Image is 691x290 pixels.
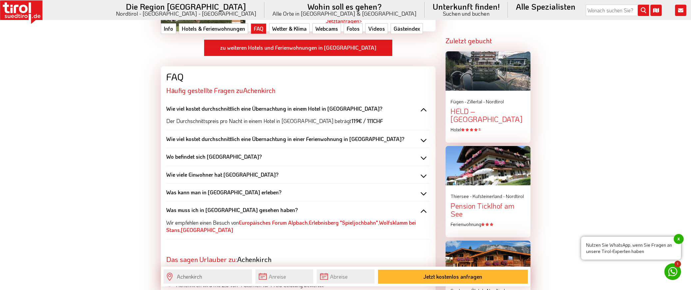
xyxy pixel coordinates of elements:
[451,221,525,228] div: Ferienwohnung
[243,87,275,94] span: Achenkirch
[473,193,505,199] span: Kufsteinerland -
[164,269,252,284] input: Wo soll's hingehen?
[451,107,525,123] div: HELD – [GEOGRAPHIC_DATA]
[675,5,686,16] i: Kontakt
[317,269,375,284] input: Abreise
[166,171,278,178] b: Wie viele Einwohner hat [GEOGRAPHIC_DATA]?
[166,72,430,82] div: FAQ
[586,5,649,16] input: Wonach suchen Sie?
[166,214,430,234] div: Wir empfehlen einen Besuch von , , ,
[451,126,525,133] div: Hotel
[166,219,416,233] a: Wolfsklamm bei Stans
[166,105,382,112] b: Wie viel kostet durchschnittlich eine Übernachtung in einem Hotel in [GEOGRAPHIC_DATA]?
[674,261,681,267] span: 1
[391,23,423,34] a: Gästeindex
[467,98,485,105] span: Zillertal -
[674,234,684,244] span: x
[166,135,404,142] b: Wie viel kostet durchschnittlich eine Übernachtung in einer Ferienwohnung in [GEOGRAPHIC_DATA]?
[166,206,298,213] b: Was muss ich in [GEOGRAPHIC_DATA] gesehen haben?
[433,11,500,16] small: Suchen und buchen
[255,269,313,284] input: Anreise
[272,11,417,16] small: Alle Orte in [GEOGRAPHIC_DATA] & [GEOGRAPHIC_DATA]
[506,193,524,199] span: Nordtirol
[166,255,430,263] h3: Achenkirch
[204,39,393,57] a: zu weiteren Hotels und Ferienwohnungen in [GEOGRAPHIC_DATA]
[161,23,176,34] a: Info
[664,263,681,280] a: 1 Nutzen Sie WhatsApp, wenn Sie Fragen an unsere Tirol-Experten habenx
[116,11,256,16] small: Nordtirol - [GEOGRAPHIC_DATA] - [GEOGRAPHIC_DATA]
[479,127,481,132] sup: S
[378,270,528,284] button: Jetzt kostenlos anfragen
[351,117,383,124] strong: 119€ / 111CHF
[269,23,310,34] a: Wetter & Klima
[451,98,466,105] span: Fügen -
[166,153,262,160] b: Wo befindet sich [GEOGRAPHIC_DATA]?
[166,87,430,94] h2: Häufig gestellte Fragen zu
[581,237,681,260] span: Nutzen Sie WhatsApp, wenn Sie Fragen an unsere Tirol-Experten haben
[166,189,281,196] b: Was kann man in [GEOGRAPHIC_DATA] erleben?
[179,23,248,34] a: Hotels & Ferienwohnungen
[451,193,525,228] a: Thiersee - Kufsteinerland - Nordtirol Pension Ticklhof am See Ferienwohnung
[451,98,525,133] a: Fügen - Zillertal - Nordtirol HELD – [GEOGRAPHIC_DATA] Hotel S
[239,219,308,226] a: Europäisches Forum Alpbach
[309,219,378,226] a: Erlebnisberg "Spieljochbahn"
[312,23,341,34] a: Webcams
[650,5,662,16] i: Karte öffnen
[446,36,492,45] strong: Zuletzt gebucht
[166,255,237,264] span: Das sagen Urlauber zu:
[344,23,363,34] a: Fotos
[451,202,525,218] div: Pension Ticklhof am See
[181,226,233,233] a: [GEOGRAPHIC_DATA]
[486,98,504,105] span: Nordtirol
[451,193,472,199] span: Thiersee -
[365,23,388,34] a: Videos
[251,23,266,34] a: FAQ
[166,112,430,125] div: Der Durchschnittspreis pro Nacht in einem Hotel in [GEOGRAPHIC_DATA] beträgt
